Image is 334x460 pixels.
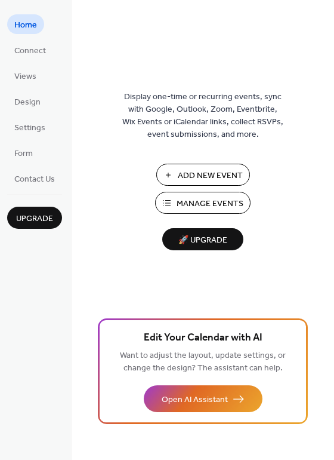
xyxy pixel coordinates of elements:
[14,96,41,109] span: Design
[7,207,62,229] button: Upgrade
[122,91,283,141] span: Display one-time or recurring events, sync with Google, Outlook, Zoom, Eventbrite, Wix Events or ...
[14,173,55,186] span: Contact Us
[155,192,250,214] button: Manage Events
[7,14,44,34] a: Home
[14,122,45,134] span: Settings
[14,19,37,32] span: Home
[7,91,48,111] a: Design
[16,213,53,225] span: Upgrade
[7,168,62,188] a: Contact Us
[7,117,52,137] a: Settings
[14,70,36,83] span: Views
[7,40,53,60] a: Connect
[162,228,243,250] button: 🚀 Upgrade
[144,385,262,412] button: Open AI Assistant
[7,143,40,162] a: Form
[14,45,46,57] span: Connect
[178,170,243,182] span: Add New Event
[14,148,33,160] span: Form
[7,66,44,85] a: Views
[169,232,236,249] span: 🚀 Upgrade
[144,330,262,346] span: Edit Your Calendar with AI
[120,348,286,376] span: Want to adjust the layout, update settings, or change the design? The assistant can help.
[177,198,243,210] span: Manage Events
[156,164,250,186] button: Add New Event
[162,394,228,406] span: Open AI Assistant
